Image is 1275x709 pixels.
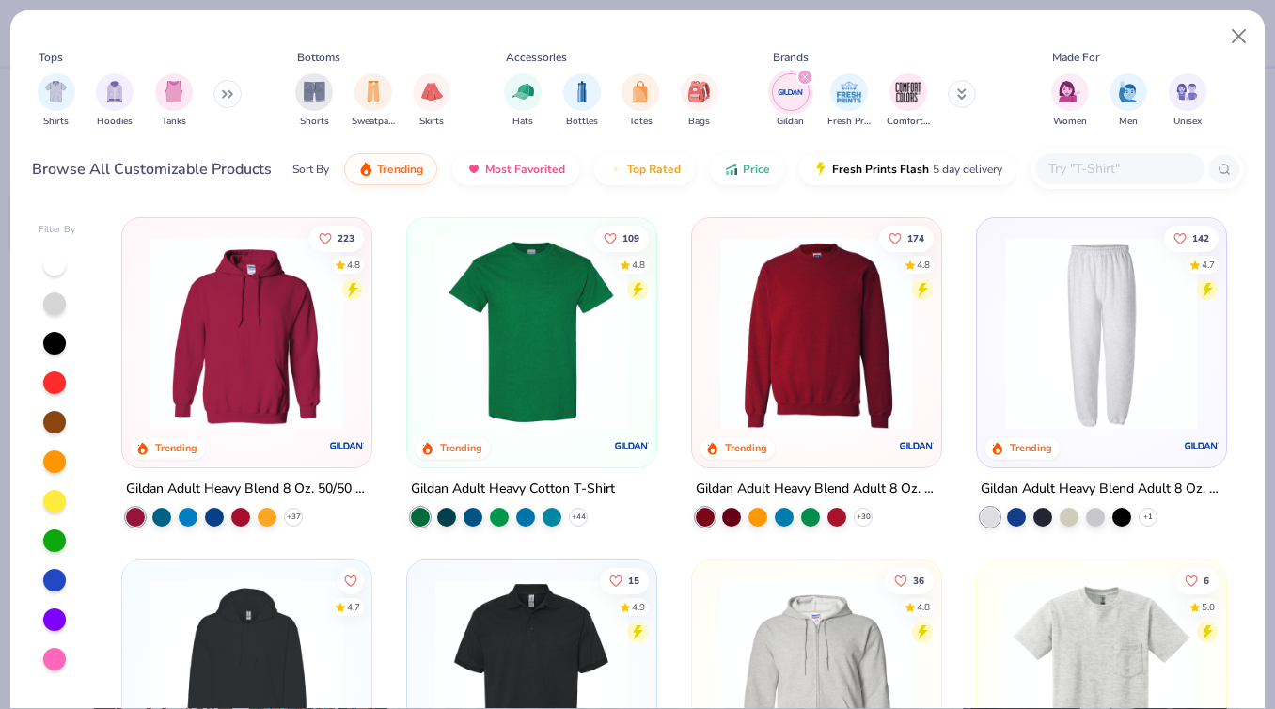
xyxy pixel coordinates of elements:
[773,49,809,66] div: Brands
[328,427,366,465] img: Gildan logo
[126,478,368,501] div: Gildan Adult Heavy Blend 8 Oz. 50/50 Hooded Sweatshirt
[856,512,870,523] span: + 30
[426,237,637,430] img: db319196-8705-402d-8b46-62aaa07ed94f
[297,49,340,66] div: Bottoms
[310,225,365,251] button: Like
[1204,575,1209,585] span: 6
[1110,73,1147,129] div: filter for Men
[1051,73,1089,129] button: filter button
[600,567,649,593] button: Like
[632,600,645,614] div: 4.9
[97,115,133,129] span: Hoodies
[813,162,828,177] img: flash.gif
[917,258,930,272] div: 4.8
[512,115,533,129] span: Hats
[504,73,542,129] button: filter button
[162,115,186,129] span: Tanks
[996,237,1207,430] img: 13b9c606-79b1-4059-b439-68fabb1693f9
[688,81,709,102] img: Bags Image
[295,73,333,129] button: filter button
[629,115,653,129] span: Totes
[1164,225,1219,251] button: Like
[907,233,924,243] span: 174
[710,153,784,185] button: Price
[772,73,810,129] button: filter button
[628,575,639,585] span: 15
[921,237,1133,430] img: 4c43767e-b43d-41ae-ac30-96e6ebada8dd
[39,223,76,237] div: Filter By
[141,237,353,430] img: 01756b78-01f6-4cc6-8d8a-3c30c1a0c8ac
[594,225,649,251] button: Like
[419,115,444,129] span: Skirts
[504,73,542,129] div: filter for Hats
[506,49,567,66] div: Accessories
[1119,115,1138,129] span: Men
[104,81,125,102] img: Hoodies Image
[743,162,770,177] span: Price
[1052,49,1099,66] div: Made For
[827,73,871,129] button: filter button
[637,237,849,430] img: c7959168-479a-4259-8c5e-120e54807d6b
[1169,73,1206,129] button: filter button
[563,73,601,129] div: filter for Bottles
[43,115,69,129] span: Shirts
[887,73,930,129] button: filter button
[300,115,329,129] span: Shorts
[1047,158,1191,180] input: Try "T-Shirt"
[338,233,355,243] span: 223
[485,162,565,177] span: Most Favorited
[155,73,193,129] button: filter button
[622,73,659,129] div: filter for Totes
[777,78,805,106] img: Gildan Image
[777,115,804,129] span: Gildan
[832,162,929,177] span: Fresh Prints Flash
[96,73,134,129] div: filter for Hoodies
[1110,73,1147,129] button: filter button
[452,153,579,185] button: Most Favorited
[164,81,184,102] img: Tanks Image
[887,73,930,129] div: filter for Comfort Colors
[363,81,384,102] img: Sweatpants Image
[799,153,1016,185] button: Fresh Prints Flash5 day delivery
[1118,81,1139,102] img: Men Image
[572,512,586,523] span: + 44
[304,81,325,102] img: Shorts Image
[879,225,934,251] button: Like
[688,115,710,129] span: Bags
[411,478,615,501] div: Gildan Adult Heavy Cotton T-Shirt
[338,567,365,593] button: Like
[1169,73,1206,129] div: filter for Unisex
[933,159,1002,181] span: 5 day delivery
[898,427,936,465] img: Gildan logo
[608,162,623,177] img: TopRated.gif
[1221,19,1257,55] button: Close
[413,73,450,129] div: filter for Skirts
[835,78,863,106] img: Fresh Prints Image
[1173,115,1202,129] span: Unisex
[32,158,272,181] div: Browse All Customizable Products
[563,73,601,129] button: filter button
[1053,115,1087,129] span: Women
[348,258,361,272] div: 4.8
[38,73,75,129] button: filter button
[413,73,450,129] button: filter button
[287,512,301,523] span: + 37
[1176,81,1198,102] img: Unisex Image
[512,81,534,102] img: Hats Image
[885,567,934,593] button: Like
[1202,258,1215,272] div: 4.7
[39,49,63,66] div: Tops
[681,73,718,129] button: filter button
[696,478,937,501] div: Gildan Adult Heavy Blend Adult 8 Oz. 50/50 Fleece Crew
[1051,73,1089,129] div: filter for Women
[352,73,395,129] div: filter for Sweatpants
[352,73,395,129] button: filter button
[594,153,695,185] button: Top Rated
[352,115,395,129] span: Sweatpants
[45,81,67,102] img: Shirts Image
[681,73,718,129] div: filter for Bags
[711,237,922,430] img: c7b025ed-4e20-46ac-9c52-55bc1f9f47df
[913,575,924,585] span: 36
[96,73,134,129] button: filter button
[894,78,922,106] img: Comfort Colors Image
